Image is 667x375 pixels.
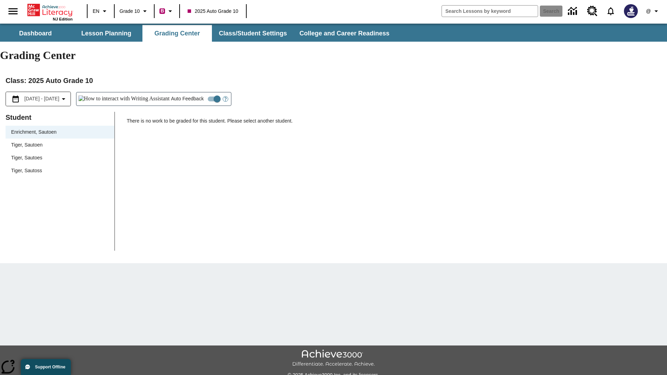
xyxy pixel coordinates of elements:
[6,151,114,164] div: Tiger, Sautoes
[9,95,68,103] button: Select the date range menu item
[11,167,109,174] span: Tiger, Sautoss
[157,5,177,17] button: Boost Class color is violet red. Change class color
[624,4,638,18] img: Avatar
[583,2,602,20] a: Resource Center, Will open in new tab
[213,25,293,42] button: Class/Student Settings
[6,112,114,123] p: Student
[79,95,170,102] img: How to interact with Writing Assistant
[21,359,71,375] button: Support Offline
[11,141,109,149] span: Tiger, Sautoen
[142,25,212,42] button: Grading Center
[35,365,65,369] span: Support Offline
[59,95,68,103] svg: Collapse Date Range Filter
[646,8,651,15] span: @
[90,5,112,17] button: Language: EN, Select a language
[27,2,73,21] div: Home
[294,25,395,42] button: College and Career Readiness
[6,164,114,177] div: Tiger, Sautoss
[6,126,114,139] div: Enrichment, Sautoen
[442,6,538,17] input: search field
[188,8,238,15] span: 2025 Auto Grade 10
[602,2,620,20] a: Notifications
[120,8,140,15] span: Grade 10
[72,25,141,42] button: Lesson Planning
[292,350,375,367] img: Achieve3000 Differentiate Accelerate Achieve
[564,2,583,21] a: Data Center
[3,1,23,22] button: Open side menu
[24,95,59,102] span: [DATE] - [DATE]
[53,17,73,21] span: NJ Edition
[6,75,661,86] h2: Class : 2025 Auto Grade 10
[171,95,204,102] span: Auto Feedback
[620,2,642,20] button: Select a new avatar
[27,3,73,17] a: Home
[11,154,109,161] span: Tiger, Sautoes
[11,128,109,136] span: Enrichment, Sautoen
[160,7,164,15] span: B
[127,117,661,130] p: There is no work to be graded for this student. Please select another student.
[220,92,231,106] button: Open Help for Writing Assistant
[6,139,114,151] div: Tiger, Sautoen
[642,5,664,17] button: Profile/Settings
[1,25,70,42] button: Dashboard
[93,8,99,15] span: EN
[117,5,152,17] button: Grade: Grade 10, Select a grade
